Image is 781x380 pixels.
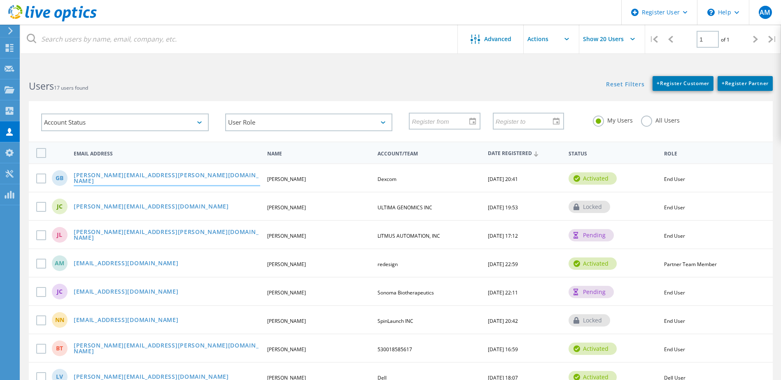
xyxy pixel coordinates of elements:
[569,151,657,156] span: Status
[664,261,717,268] span: Partner Team Member
[378,204,432,211] span: ULTIMA GENOMICS INC
[657,80,660,87] b: +
[488,261,518,268] span: [DATE] 22:59
[56,175,63,181] span: GB
[56,345,63,351] span: BT
[593,116,633,123] label: My Users
[488,317,518,324] span: [DATE] 20:42
[488,204,518,211] span: [DATE] 19:53
[569,286,614,298] div: pending
[56,374,63,380] span: LV
[74,151,260,156] span: Email Address
[74,229,260,242] a: [PERSON_NAME][EMAIL_ADDRESS][PERSON_NAME][DOMAIN_NAME]
[664,289,685,296] span: End User
[378,151,481,156] span: Account/Team
[488,289,518,296] span: [DATE] 22:11
[267,232,306,239] span: [PERSON_NAME]
[664,151,760,156] span: Role
[569,229,614,241] div: pending
[760,9,770,16] span: AM
[718,76,773,91] a: +Register Partner
[54,84,88,91] span: 17 users found
[707,9,715,16] svg: \n
[378,346,412,353] span: 530018585617
[8,17,97,23] a: Live Optics Dashboard
[664,232,685,239] span: End User
[569,314,610,327] div: locked
[488,151,562,156] span: Date Registered
[722,80,725,87] b: +
[74,289,179,296] a: [EMAIL_ADDRESS][DOMAIN_NAME]
[55,317,64,323] span: NN
[569,257,617,270] div: activated
[267,204,306,211] span: [PERSON_NAME]
[55,260,64,266] span: AM
[267,346,306,353] span: [PERSON_NAME]
[74,204,229,211] a: [PERSON_NAME][EMAIL_ADDRESS][DOMAIN_NAME]
[378,289,434,296] span: Sonoma Biotherapeutics
[488,346,518,353] span: [DATE] 16:59
[74,317,179,324] a: [EMAIL_ADDRESS][DOMAIN_NAME]
[641,116,680,123] label: All Users
[722,80,769,87] span: Register Partner
[57,289,63,294] span: JC
[378,317,413,324] span: SpinLaunch INC
[664,346,685,353] span: End User
[664,176,685,183] span: End User
[267,317,306,324] span: [PERSON_NAME]
[484,36,511,42] span: Advanced
[267,289,306,296] span: [PERSON_NAME]
[488,232,518,239] span: [DATE] 17:12
[378,261,398,268] span: redesign
[267,151,371,156] span: Name
[664,204,685,211] span: End User
[57,204,63,209] span: JC
[378,232,440,239] span: LITMUS AUTOMATION, INC
[657,80,709,87] span: Register Customer
[764,25,781,54] div: |
[378,176,396,183] span: Dexcom
[721,36,730,43] span: of 1
[74,172,260,185] a: [PERSON_NAME][EMAIL_ADDRESS][PERSON_NAME][DOMAIN_NAME]
[494,113,557,129] input: Register to
[410,113,473,129] input: Register from
[267,176,306,183] span: [PERSON_NAME]
[606,81,644,88] a: Reset Filters
[488,176,518,183] span: [DATE] 20:41
[267,261,306,268] span: [PERSON_NAME]
[21,25,458,53] input: Search users by name, email, company, etc.
[569,172,617,185] div: activated
[664,317,685,324] span: End User
[569,201,610,213] div: locked
[74,260,179,267] a: [EMAIL_ADDRESS][DOMAIN_NAME]
[41,114,209,131] div: Account Status
[29,79,54,93] b: Users
[225,114,393,131] div: User Role
[57,232,62,238] span: JL
[653,76,713,91] a: +Register Customer
[74,343,260,355] a: [PERSON_NAME][EMAIL_ADDRESS][PERSON_NAME][DOMAIN_NAME]
[569,343,617,355] div: activated
[645,25,662,54] div: |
